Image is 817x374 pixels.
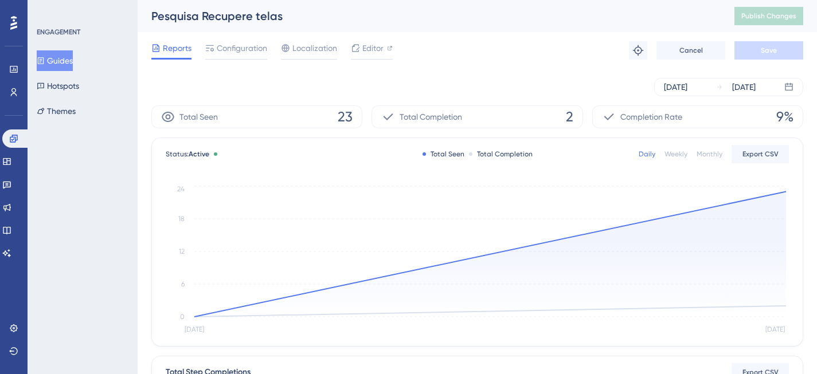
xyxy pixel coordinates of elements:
span: Publish Changes [741,11,796,21]
div: Total Completion [469,149,533,159]
span: Cancel [679,46,703,55]
span: Status: [166,149,209,159]
div: [DATE] [732,80,756,94]
tspan: [DATE] [765,325,785,333]
span: Save [761,46,777,55]
button: Save [734,41,803,60]
div: Total Seen [423,149,464,159]
span: Localization [292,41,337,55]
tspan: [DATE] [185,325,204,333]
div: Weekly [664,149,687,159]
tspan: 0 [180,313,185,321]
button: Hotspots [37,76,79,96]
span: 9% [776,108,793,126]
span: Total Seen [179,110,218,124]
span: Editor [362,41,384,55]
span: Completion Rate [620,110,682,124]
button: Themes [37,101,76,121]
span: Total Completion [400,110,462,124]
tspan: 6 [181,280,185,288]
button: Guides [37,50,73,71]
span: Reports [163,41,191,55]
span: 23 [338,108,353,126]
button: Publish Changes [734,7,803,25]
button: Export CSV [732,145,789,163]
span: 2 [566,108,573,126]
span: Active [189,150,209,158]
button: Cancel [656,41,725,60]
div: Pesquisa Recupere telas [151,8,706,24]
div: ENGAGEMENT [37,27,80,37]
div: [DATE] [664,80,687,94]
div: Monthly [697,149,722,159]
span: Configuration [217,41,267,55]
tspan: 24 [177,185,185,193]
tspan: 18 [178,215,185,223]
tspan: 12 [179,247,185,255]
span: Export CSV [742,149,779,159]
div: Daily [639,149,655,159]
